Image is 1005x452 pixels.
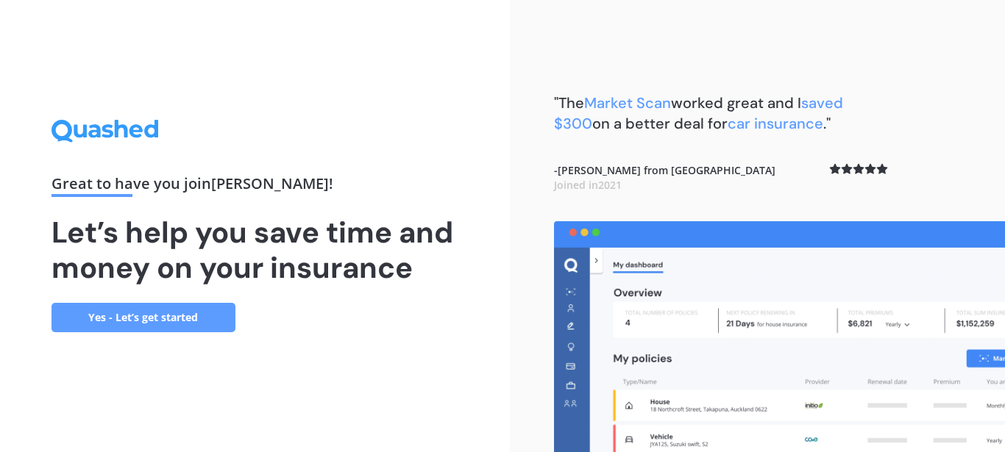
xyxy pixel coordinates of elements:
[554,221,1005,452] img: dashboard.webp
[728,114,823,133] span: car insurance
[554,178,622,192] span: Joined in 2021
[52,303,235,332] a: Yes - Let’s get started
[554,93,843,133] b: "The worked great and I on a better deal for ."
[554,93,843,133] span: saved $300
[52,176,459,197] div: Great to have you join [PERSON_NAME] !
[584,93,671,112] span: Market Scan
[554,163,775,192] b: - [PERSON_NAME] from [GEOGRAPHIC_DATA]
[52,215,459,285] h1: Let’s help you save time and money on your insurance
